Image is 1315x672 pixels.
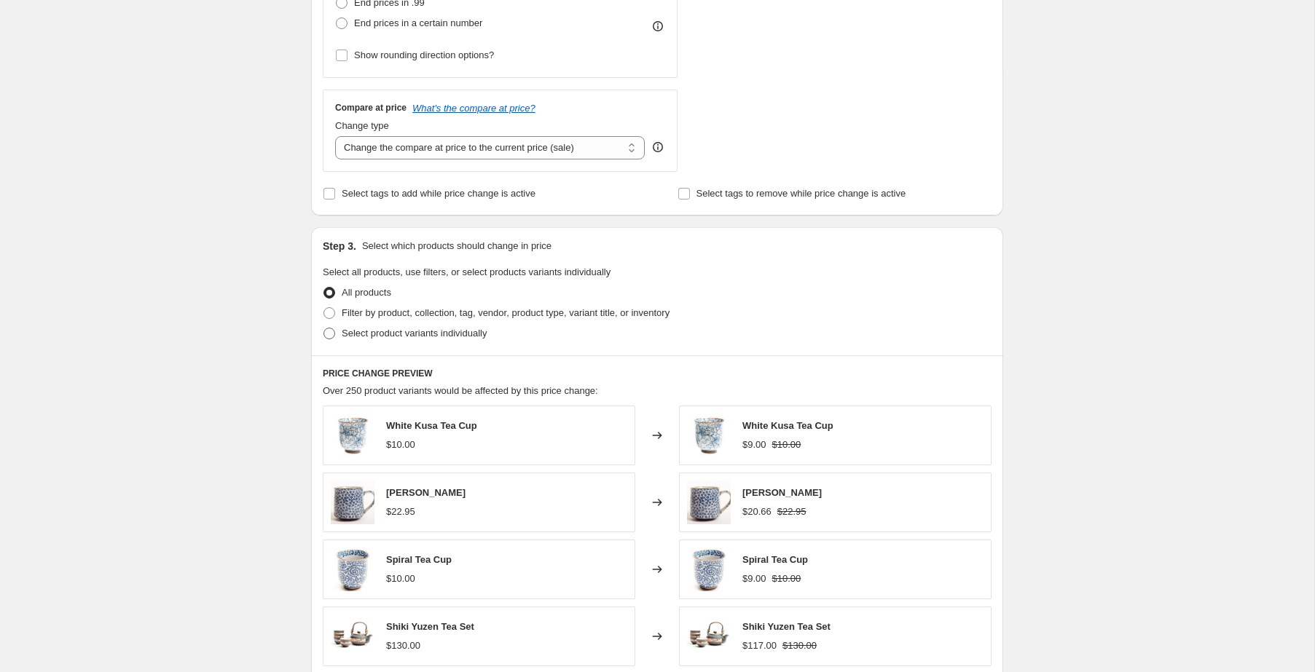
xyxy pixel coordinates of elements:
img: shiki_yuzen_tea_set_80x.jpg [687,614,731,658]
h3: Compare at price [335,102,407,114]
span: Select tags to remove while price change is active [696,188,906,199]
span: Select all products, use filters, or select products variants individually [323,266,611,277]
span: Shiki Yuzen Tea Set [386,621,474,632]
span: Select tags to add while price change is active [342,188,535,199]
span: Filter by product, collection, tag, vendor, product type, variant title, or inventory [342,307,670,318]
div: $22.95 [386,505,415,519]
span: Shiki Yuzen Tea Set [742,621,831,632]
img: Daisy_Mug_80x.jpg [331,481,374,524]
h2: Step 3. [323,239,356,253]
img: white_kusa_tea_cup_80x.jpg [687,414,731,457]
span: Change type [335,120,389,131]
span: Over 250 product variants would be affected by this price change: [323,385,598,396]
span: [PERSON_NAME] [386,487,466,498]
div: $9.00 [742,438,766,452]
div: $20.66 [742,505,772,519]
span: Spiral Tea Cup [386,554,452,565]
img: white_kusa_tea_cup_80x.jpg [331,414,374,457]
strike: $130.00 [782,639,817,653]
p: Select which products should change in price [362,239,551,253]
img: shiki_yuzen_tea_set_80x.jpg [331,614,374,658]
h6: PRICE CHANGE PREVIEW [323,368,992,379]
span: White Kusa Tea Cup [386,420,477,431]
strike: $10.00 [772,572,801,586]
strike: $10.00 [772,438,801,452]
strike: $22.95 [777,505,806,519]
button: What's the compare at price? [412,103,535,114]
div: help [651,140,665,154]
img: spiral_tea_cup_80x.jpg [331,548,374,591]
span: Select product variants individually [342,328,487,339]
div: $130.00 [386,639,420,653]
div: $117.00 [742,639,777,653]
span: Show rounding direction options? [354,50,494,60]
div: $10.00 [386,438,415,452]
span: [PERSON_NAME] [742,487,822,498]
img: Daisy_Mug_80x.jpg [687,481,731,524]
span: End prices in a certain number [354,17,482,28]
img: spiral_tea_cup_80x.jpg [687,548,731,591]
span: White Kusa Tea Cup [742,420,833,431]
span: All products [342,287,391,298]
span: Spiral Tea Cup [742,554,808,565]
div: $9.00 [742,572,766,586]
div: $10.00 [386,572,415,586]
